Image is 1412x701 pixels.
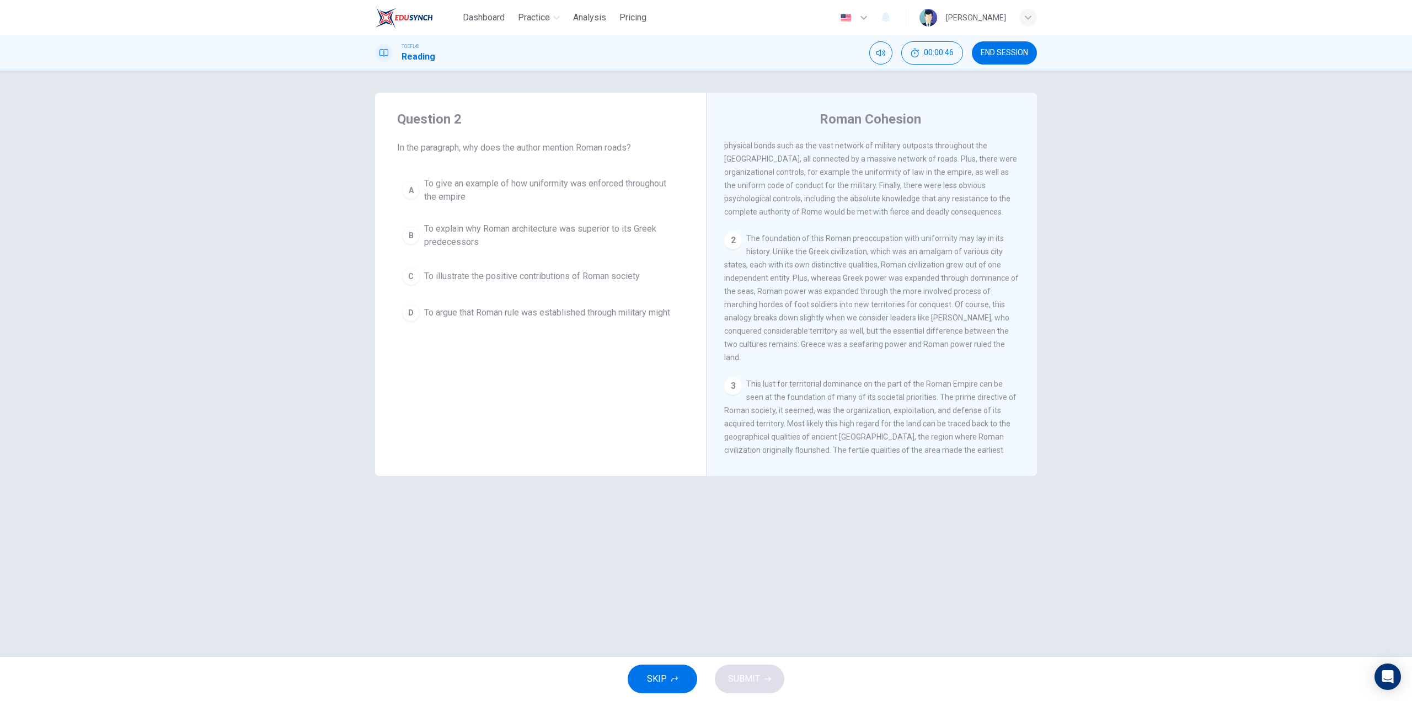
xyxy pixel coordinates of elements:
[402,181,420,199] div: A
[901,41,963,65] div: Hide
[397,110,684,128] h4: Question 2
[981,49,1028,57] span: END SESSION
[972,41,1037,65] button: END SESSION
[724,232,742,249] div: 2
[724,377,742,395] div: 3
[628,665,697,693] button: SKIP
[901,41,963,65] button: 00:00:46
[820,110,921,128] h4: Roman Cohesion
[402,50,435,63] h1: Reading
[397,217,684,254] button: BTo explain why Roman architecture was superior to its Greek predecessors
[514,8,564,28] button: Practice
[946,11,1006,24] div: [PERSON_NAME]
[424,306,670,319] span: To argue that Roman rule was established through military might
[619,11,646,24] span: Pricing
[375,7,433,29] img: EduSynch logo
[424,222,679,249] span: To explain why Roman architecture was superior to its Greek predecessors
[397,172,684,208] button: ATo give an example of how uniformity was enforced throughout the empire
[1374,663,1401,690] div: Open Intercom Messenger
[402,42,419,50] span: TOEFL®
[402,227,420,244] div: B
[919,9,937,26] img: Profile picture
[924,49,954,57] span: 00:00:46
[647,671,667,687] span: SKIP
[724,234,1019,362] span: The foundation of this Roman preoccupation with uniformity may lay in its history. Unlike the Gre...
[569,8,611,28] button: Analysis
[402,304,420,322] div: D
[573,11,606,24] span: Analysis
[463,11,505,24] span: Dashboard
[615,8,651,28] button: Pricing
[839,14,853,22] img: en
[424,177,679,204] span: To give an example of how uniformity was enforced throughout the empire
[724,379,1017,547] span: This lust for territorial dominance on the part of the Roman Empire can be seen at the foundation...
[458,8,509,28] button: Dashboard
[397,299,684,327] button: DTo argue that Roman rule was established through military might
[397,263,684,290] button: CTo illustrate the positive contributions of Roman society
[402,267,420,285] div: C
[397,141,684,154] span: In the paragraph, why does the author mention Roman roads?
[869,41,892,65] div: Mute
[424,270,640,283] span: To illustrate the positive contributions of Roman society
[375,7,458,29] a: EduSynch logo
[518,11,550,24] span: Practice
